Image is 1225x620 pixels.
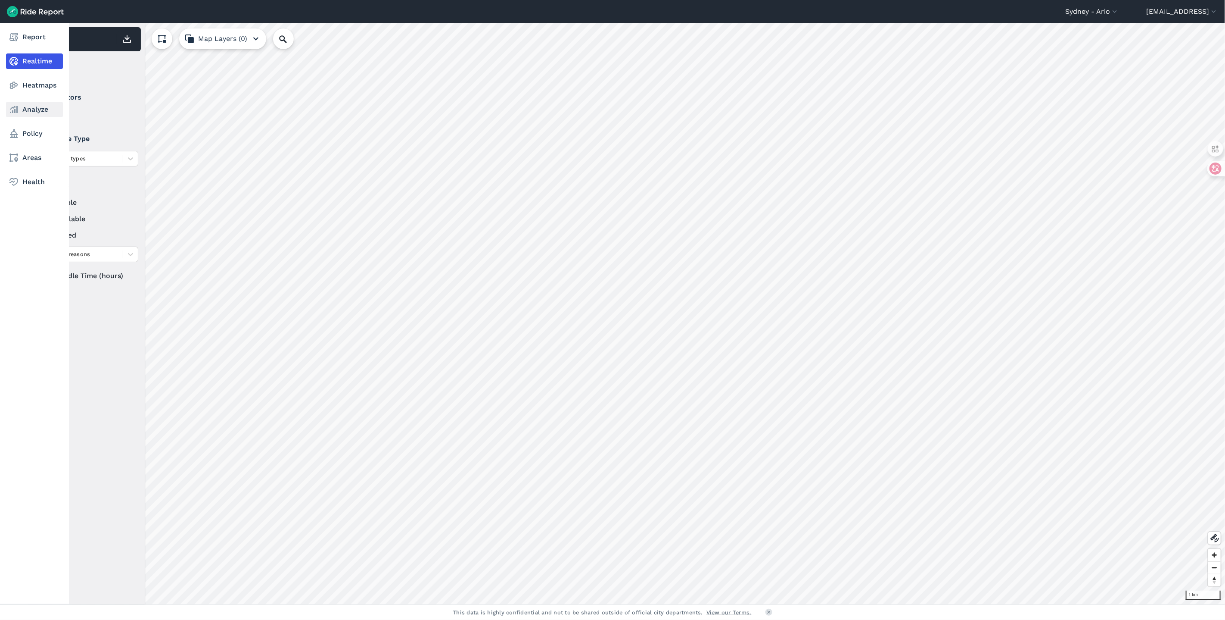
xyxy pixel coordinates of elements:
[1208,549,1221,561] button: Zoom in
[35,230,138,241] label: reserved
[6,150,63,166] a: Areas
[273,28,308,49] input: Search Location or Vehicles
[6,78,63,93] a: Heatmaps
[1208,561,1221,574] button: Zoom out
[1065,6,1119,17] button: Sydney - Ario
[35,268,138,284] div: Idle Time (hours)
[1186,591,1221,600] div: 1 km
[6,174,63,190] a: Health
[28,23,1225,604] canvas: Map
[35,85,137,110] summary: Operators
[6,102,63,117] a: Analyze
[31,55,141,82] div: Filter
[6,53,63,69] a: Realtime
[7,6,64,17] img: Ride Report
[35,214,138,224] label: unavailable
[35,173,137,197] summary: Status
[35,110,138,120] label: Ario
[6,126,63,141] a: Policy
[1208,574,1221,586] button: Reset bearing to north
[35,197,138,208] label: available
[706,608,752,617] a: View our Terms.
[6,29,63,45] a: Report
[35,127,137,151] summary: Vehicle Type
[1146,6,1218,17] button: [EMAIL_ADDRESS]
[179,28,266,49] button: Map Layers (0)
